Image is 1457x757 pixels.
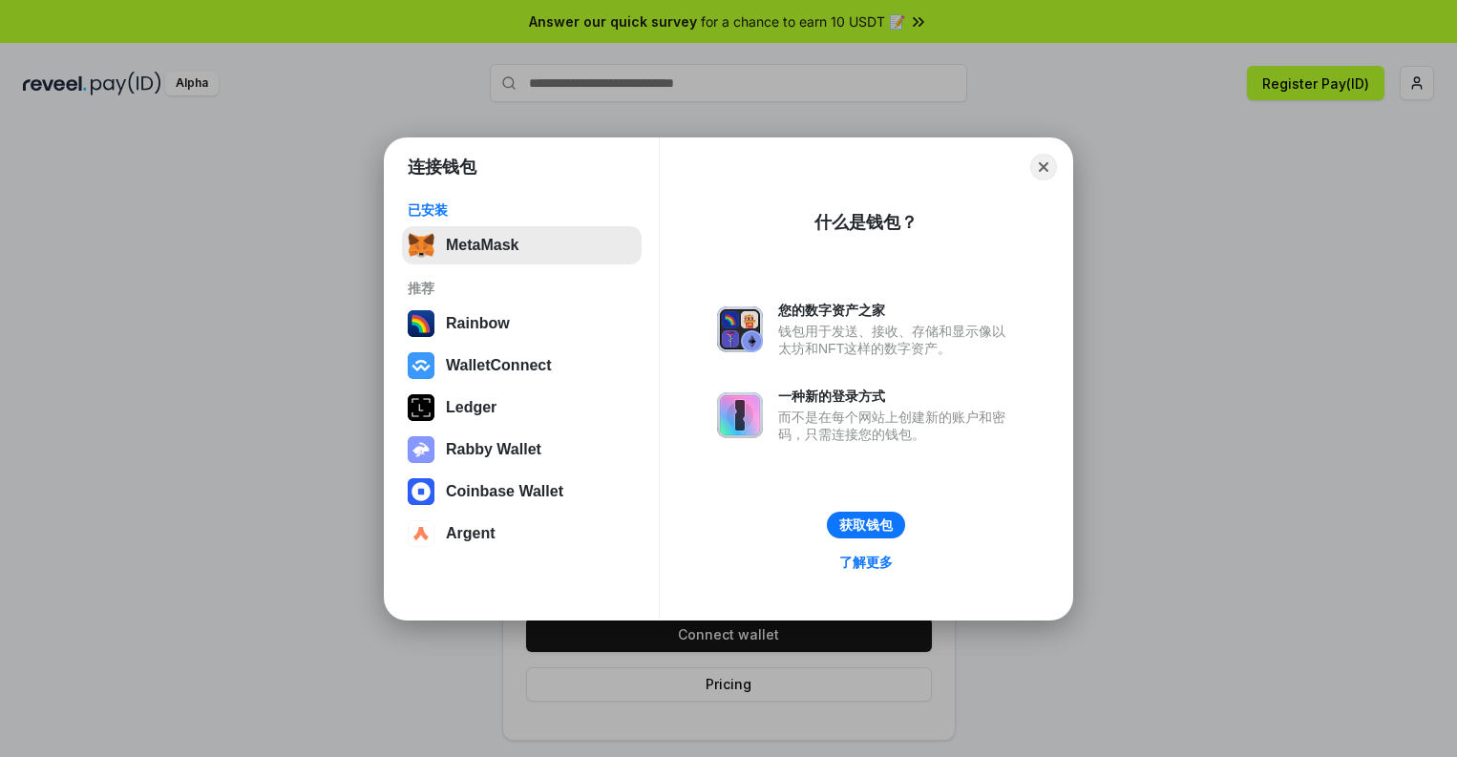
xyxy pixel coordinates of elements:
div: 您的数字资产之家 [778,302,1015,319]
button: Rainbow [402,305,642,343]
div: Rainbow [446,315,510,332]
div: 什么是钱包？ [814,211,918,234]
div: Rabby Wallet [446,441,541,458]
button: WalletConnect [402,347,642,385]
div: Coinbase Wallet [446,483,563,500]
img: svg+xml,%3Csvg%20width%3D%2228%22%20height%3D%2228%22%20viewBox%3D%220%200%2028%2028%22%20fill%3D... [408,352,434,379]
button: Close [1030,154,1057,180]
div: 推荐 [408,280,636,297]
button: Ledger [402,389,642,427]
button: 获取钱包 [827,512,905,538]
div: 已安装 [408,201,636,219]
img: svg+xml,%3Csvg%20xmlns%3D%22http%3A%2F%2Fwww.w3.org%2F2000%2Fsvg%22%20fill%3D%22none%22%20viewBox... [717,392,763,438]
button: Coinbase Wallet [402,473,642,511]
h1: 连接钱包 [408,156,476,179]
img: svg+xml,%3Csvg%20fill%3D%22none%22%20height%3D%2233%22%20viewBox%3D%220%200%2035%2033%22%20width%... [408,232,434,259]
div: Argent [446,525,496,542]
img: svg+xml,%3Csvg%20width%3D%2228%22%20height%3D%2228%22%20viewBox%3D%220%200%2028%2028%22%20fill%3D... [408,478,434,505]
div: 获取钱包 [839,516,893,534]
div: 而不是在每个网站上创建新的账户和密码，只需连接您的钱包。 [778,409,1015,443]
div: Ledger [446,399,496,416]
img: svg+xml,%3Csvg%20width%3D%2228%22%20height%3D%2228%22%20viewBox%3D%220%200%2028%2028%22%20fill%3D... [408,520,434,547]
div: WalletConnect [446,357,552,374]
img: svg+xml,%3Csvg%20width%3D%22120%22%20height%3D%22120%22%20viewBox%3D%220%200%20120%20120%22%20fil... [408,310,434,337]
div: 了解更多 [839,554,893,571]
img: svg+xml,%3Csvg%20xmlns%3D%22http%3A%2F%2Fwww.w3.org%2F2000%2Fsvg%22%20fill%3D%22none%22%20viewBox... [717,306,763,352]
div: 钱包用于发送、接收、存储和显示像以太坊和NFT这样的数字资产。 [778,323,1015,357]
button: MetaMask [402,226,642,264]
img: svg+xml,%3Csvg%20xmlns%3D%22http%3A%2F%2Fwww.w3.org%2F2000%2Fsvg%22%20width%3D%2228%22%20height%3... [408,394,434,421]
button: Rabby Wallet [402,431,642,469]
a: 了解更多 [828,550,904,575]
div: 一种新的登录方式 [778,388,1015,405]
img: svg+xml,%3Csvg%20xmlns%3D%22http%3A%2F%2Fwww.w3.org%2F2000%2Fsvg%22%20fill%3D%22none%22%20viewBox... [408,436,434,463]
button: Argent [402,515,642,553]
div: MetaMask [446,237,518,254]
